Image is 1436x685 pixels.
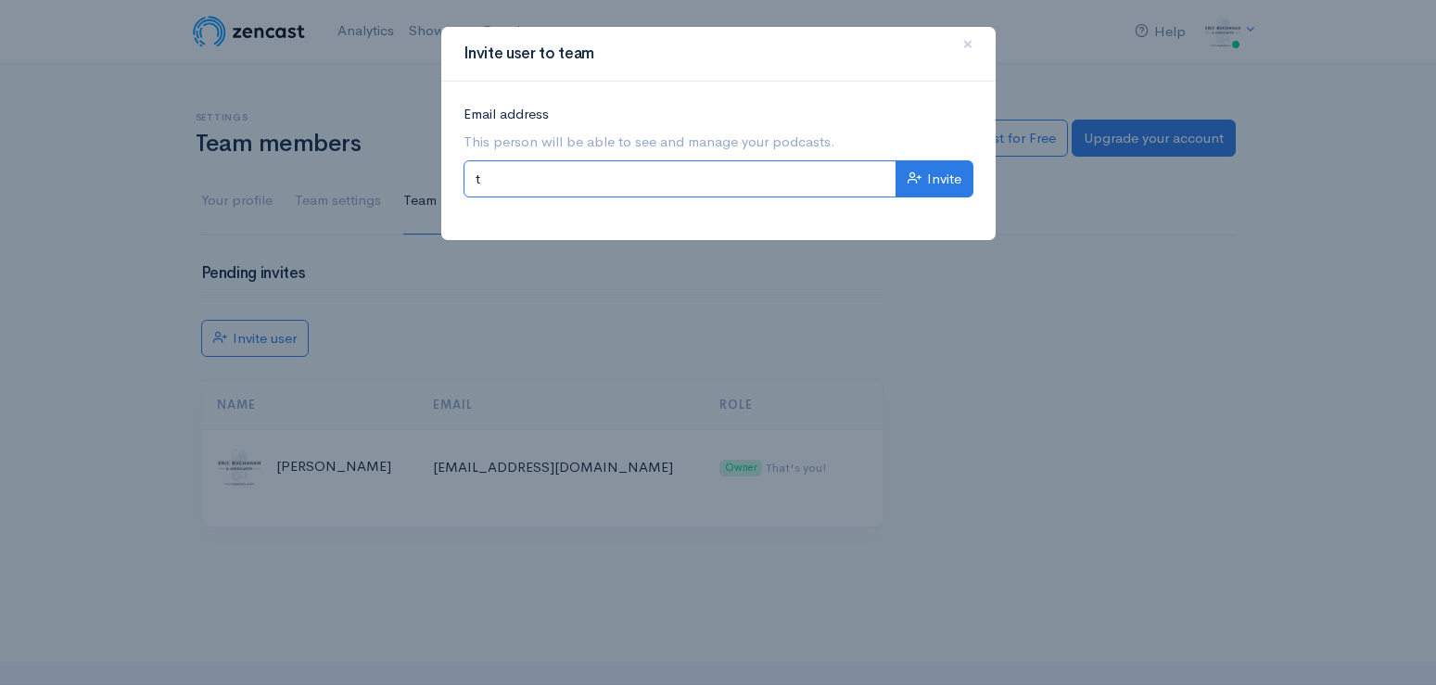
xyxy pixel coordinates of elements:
label: Email address [464,104,549,125]
input: podcaster@example.com [464,160,896,198]
button: Invite [896,160,973,198]
span: This person will be able to see and manage your podcasts. [464,132,973,153]
span: × [962,31,973,57]
h3: Invite user to team [464,42,595,66]
button: Close [940,19,996,70]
